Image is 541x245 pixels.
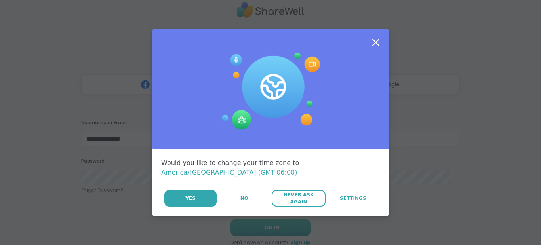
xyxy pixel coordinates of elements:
span: America/[GEOGRAPHIC_DATA] (GMT-06:00) [161,169,297,176]
span: No [240,195,248,202]
a: Settings [326,190,380,207]
button: Never Ask Again [272,190,325,207]
span: Settings [340,195,366,202]
img: Session Experience [221,53,320,130]
span: Never Ask Again [276,191,321,205]
button: Yes [164,190,217,207]
button: No [217,190,271,207]
div: Would you like to change your time zone to [161,158,380,177]
span: Yes [185,195,196,202]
